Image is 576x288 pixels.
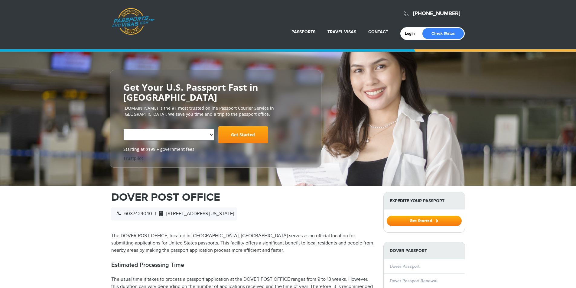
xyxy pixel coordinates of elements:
button: Get Started [387,216,462,226]
a: Get Started [218,126,268,143]
span: 6037424040 [114,211,152,217]
h1: DOVER POST OFFICE [111,192,374,203]
a: Trustpilot [123,155,143,161]
span: [STREET_ADDRESS][US_STATE] [156,211,234,217]
a: Dover Passport [390,264,419,269]
a: Travel Visas [327,29,356,34]
a: Dover Passport Renewal [390,278,437,283]
div: | [111,207,237,221]
a: Passports [291,29,315,34]
h2: Estimated Processing Time [111,261,374,269]
strong: Expedite Your Passport [384,192,465,209]
p: The DOVER POST OFFICE, located in [GEOGRAPHIC_DATA], [GEOGRAPHIC_DATA] serves as an official loca... [111,232,374,254]
p: [DOMAIN_NAME] is the #1 most trusted online Passport Courier Service in [GEOGRAPHIC_DATA]. We sav... [123,105,308,117]
a: Check Status [422,28,464,39]
span: Starting at $199 + government fees [123,146,308,152]
strong: Dover Passport [384,242,465,259]
a: Passports & [DOMAIN_NAME] [112,8,155,35]
a: [PHONE_NUMBER] [413,10,460,17]
a: Login [405,31,419,36]
a: Get Started [387,218,462,223]
a: Contact [368,29,388,34]
h2: Get Your U.S. Passport Fast in [GEOGRAPHIC_DATA] [123,82,308,102]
